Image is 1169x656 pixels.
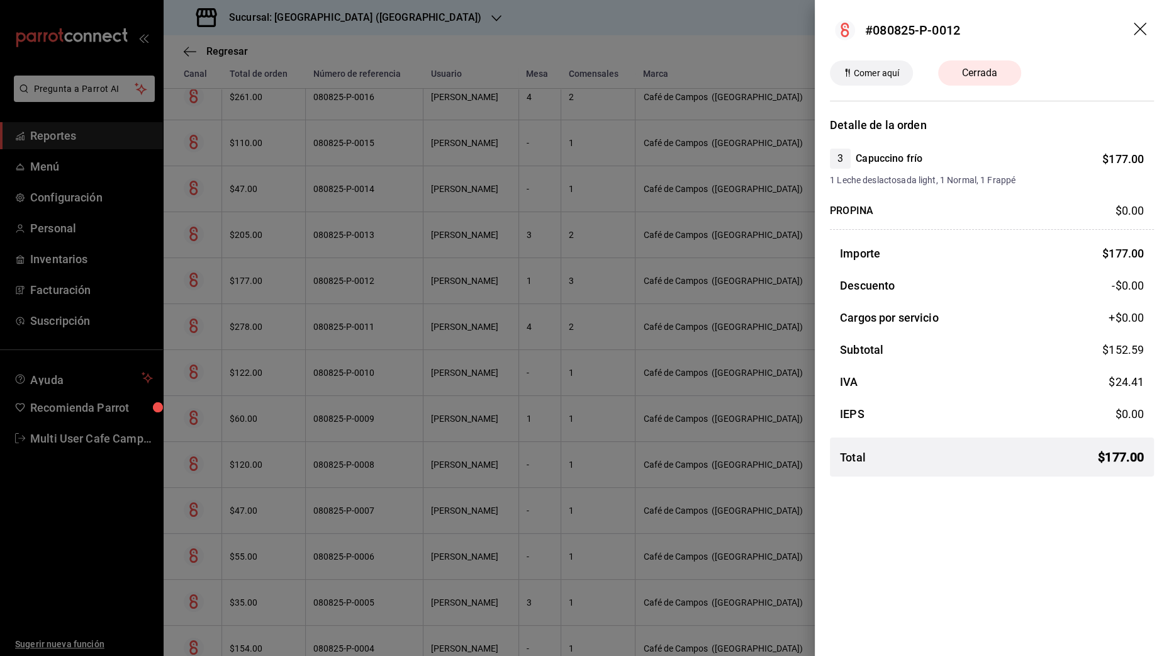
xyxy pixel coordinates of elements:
[1102,247,1144,260] span: $ 177.00
[865,21,960,40] div: #080825-P-0012
[849,67,904,80] span: Comer aquí
[1102,343,1144,356] span: $ 152.59
[840,309,939,326] h3: Cargos por servicio
[954,65,1005,81] span: Cerrada
[840,373,858,390] h3: IVA
[1134,23,1149,38] button: drag
[840,341,883,358] h3: Subtotal
[840,277,895,294] h3: Descuento
[840,405,864,422] h3: IEPS
[1098,448,1144,467] span: $ 177.00
[1109,375,1144,388] span: $ 24.41
[830,174,1144,187] span: 1 Leche deslactosada light, 1 Normal, 1 Frappé
[1109,309,1144,326] span: +$ 0.00
[840,449,866,466] h3: Total
[1102,152,1144,166] span: $ 177.00
[830,203,873,218] h4: PROPINA
[856,151,922,166] h4: Capuccino frío
[830,116,1154,133] h3: Detalle de la orden
[1112,277,1144,294] span: -$0.00
[1115,407,1144,421] span: $ 0.00
[830,151,851,166] span: 3
[840,245,880,262] h3: Importe
[1115,204,1144,217] span: $ 0.00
